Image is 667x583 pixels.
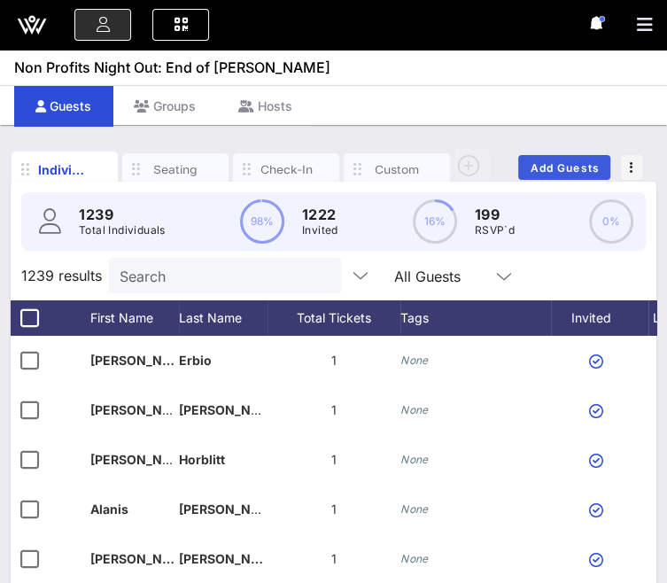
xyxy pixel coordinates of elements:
[475,222,515,239] p: RSVP`d
[302,204,338,225] p: 1222
[400,300,551,336] div: Tags
[90,300,179,336] div: First Name
[384,258,525,293] div: All Guests
[90,353,195,368] span: [PERSON_NAME]
[268,385,400,435] div: 1
[518,155,610,180] button: Add Guests
[112,86,217,126] div: Groups
[79,222,166,239] p: Total Individuals
[179,353,212,368] span: Erbio
[90,551,195,566] span: [PERSON_NAME]
[400,552,429,565] i: None
[90,402,195,417] span: [PERSON_NAME]
[268,336,400,385] div: 1
[149,161,202,178] div: Seating
[179,402,283,417] span: [PERSON_NAME]
[551,300,648,336] div: Invited
[179,551,283,566] span: [PERSON_NAME]
[400,403,429,416] i: None
[260,161,313,178] div: Check-In
[302,222,338,239] p: Invited
[217,86,314,126] div: Hosts
[394,268,461,284] div: All Guests
[530,161,600,175] span: Add Guests
[14,86,112,126] div: Guests
[400,354,429,367] i: None
[268,300,400,336] div: Total Tickets
[14,57,330,78] span: Non Profits Night Out: End of [PERSON_NAME]
[38,160,91,179] div: Individuals
[179,300,268,336] div: Last Name
[21,265,102,286] span: 1239 results
[268,435,400,485] div: 1
[268,485,400,534] div: 1
[370,161,423,178] div: Custom
[90,501,128,517] span: Alanis
[90,452,195,467] span: [PERSON_NAME]
[400,502,429,516] i: None
[79,204,166,225] p: 1239
[179,452,225,467] span: Horblitt
[400,453,429,466] i: None
[475,204,515,225] p: 199
[179,501,283,517] span: [PERSON_NAME]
